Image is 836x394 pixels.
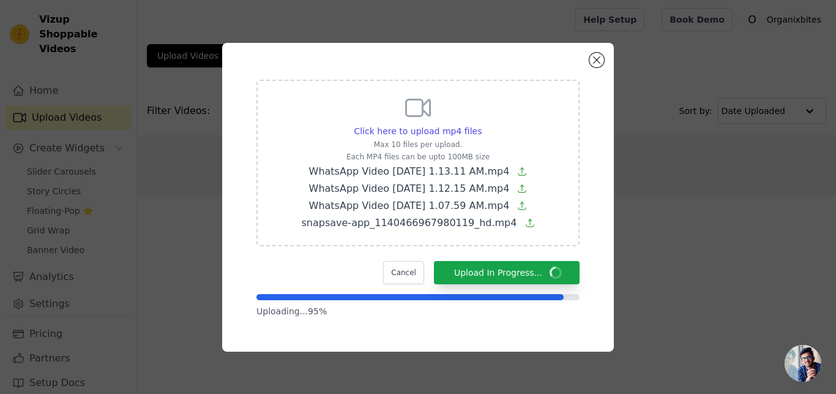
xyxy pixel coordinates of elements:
[309,183,510,194] span: WhatsApp Video [DATE] 1.12.15 AM.mp4
[256,305,580,317] p: Uploading... 95 %
[301,140,534,150] p: Max 10 files per upload.
[301,217,517,229] span: snapsave-app_1140466967980119_hd.mp4
[309,200,510,211] span: WhatsApp Video [DATE] 1.07.59 AM.mp4
[383,261,424,284] button: Cancel
[301,152,534,162] p: Each MP4 files can be upto 100MB size
[785,345,821,382] div: Open chat
[434,261,580,284] button: Upload In Progress...
[309,165,510,177] span: WhatsApp Video [DATE] 1.13.11 AM.mp4
[354,126,482,136] span: Click here to upload mp4 files
[589,53,604,67] button: Close modal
